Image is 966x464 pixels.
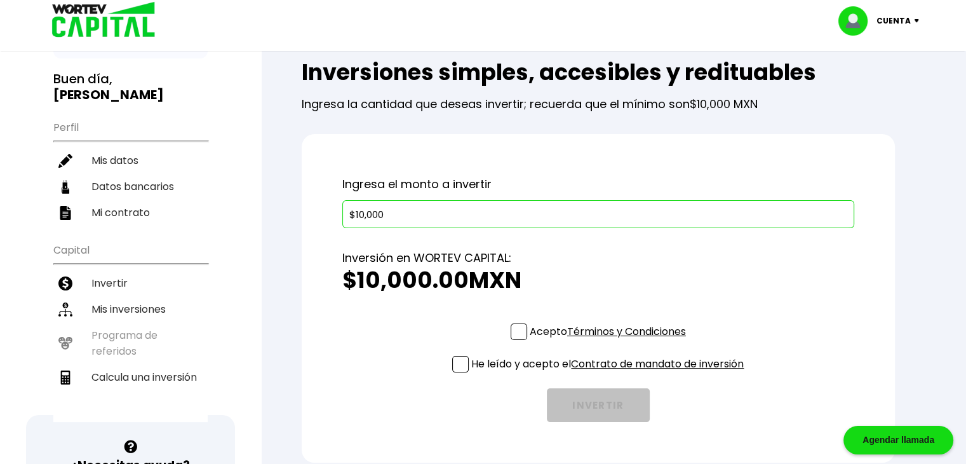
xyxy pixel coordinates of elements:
p: Inversión en WORTEV CAPITAL: [342,249,854,268]
b: [PERSON_NAME] [53,86,164,104]
a: Términos y Condiciones [567,324,686,339]
a: Contrato de mandato de inversión [571,357,744,371]
img: profile-image [838,6,876,36]
h2: $10,000.00 MXN [342,268,854,293]
img: inversiones-icon.6695dc30.svg [58,303,72,317]
a: Datos bancarios [53,174,208,200]
a: Invertir [53,270,208,296]
h2: Inversiones simples, accesibles y redituables [302,60,895,85]
h3: Buen día, [53,71,208,103]
p: Cuenta [876,11,911,31]
button: INVERTIR [547,388,650,422]
div: Agendar llamada [843,426,953,454]
img: invertir-icon.b3b967d7.svg [58,276,72,290]
img: datos-icon.10cf9172.svg [58,180,72,194]
img: editar-icon.952d3147.svg [58,154,72,168]
a: Mi contrato [53,200,208,226]
a: Mis datos [53,147,208,174]
a: Calcula una inversión [53,364,208,390]
img: calculadora-icon.17d418c4.svg [58,371,72,385]
span: $10,000 MXN [690,96,758,112]
img: icon-down [911,19,928,23]
ul: Capital [53,236,208,422]
img: contrato-icon.f2db500c.svg [58,206,72,220]
p: Ingresa la cantidad que deseas invertir; recuerda que el mínimo son [302,85,895,114]
p: Ingresa el monto a invertir [342,175,854,194]
p: Acepto [530,324,686,339]
ul: Perfil [53,113,208,226]
p: He leído y acepto el [471,356,744,372]
a: Mis inversiones [53,296,208,322]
